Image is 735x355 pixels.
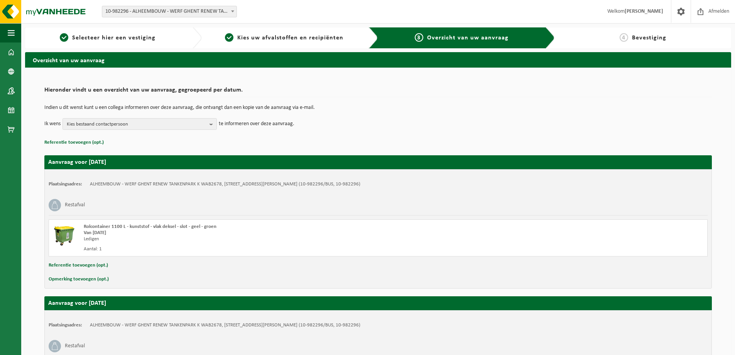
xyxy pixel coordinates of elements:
a: 2Kies uw afvalstoffen en recipiënten [206,33,363,42]
span: 1 [60,33,68,42]
a: 1Selecteer hier een vestiging [29,33,186,42]
span: Rolcontainer 1100 L - kunststof - vlak deksel - slot - geel - groen [84,224,216,229]
span: 3 [415,33,423,42]
div: Ledigen [84,236,409,242]
strong: Plaatsingsadres: [49,182,82,187]
strong: Aanvraag voor [DATE] [48,300,106,306]
span: Selecteer hier een vestiging [72,35,155,41]
h3: Restafval [65,340,85,352]
div: Aantal: 1 [84,246,409,252]
img: WB-1100-HPE-GN-51.png [53,224,76,247]
strong: Van [DATE] [84,230,106,235]
strong: Aanvraag voor [DATE] [48,159,106,165]
span: Overzicht van uw aanvraag [427,35,509,41]
span: 2 [225,33,233,42]
span: 4 [620,33,628,42]
span: Bevestiging [632,35,666,41]
p: te informeren over deze aanvraag. [219,118,294,130]
strong: Plaatsingsadres: [49,323,82,328]
span: Kies uw afvalstoffen en recipiënten [237,35,343,41]
button: Kies bestaand contactpersoon [63,118,217,130]
td: ALHEEMBOUW - WERF GHENT RENEW TANKENPARK K WAB2678, [STREET_ADDRESS][PERSON_NAME] (10-982296/BUS,... [90,322,360,328]
h2: Overzicht van uw aanvraag [25,52,731,67]
h2: Hieronder vindt u een overzicht van uw aanvraag, gegroepeerd per datum. [44,87,712,97]
td: ALHEEMBOUW - WERF GHENT RENEW TANKENPARK K WAB2678, [STREET_ADDRESS][PERSON_NAME] (10-982296/BUS,... [90,181,360,187]
button: Opmerking toevoegen (opt.) [49,274,109,284]
span: Kies bestaand contactpersoon [67,119,206,130]
button: Referentie toevoegen (opt.) [44,138,104,148]
button: Referentie toevoegen (opt.) [49,260,108,270]
span: 10-982296 - ALHEEMBOUW - WERF GHENT RENEW TANKENPARK K WAB2678 - DESTELDONK [102,6,237,17]
h3: Restafval [65,199,85,211]
p: Ik wens [44,118,61,130]
strong: [PERSON_NAME] [625,8,663,14]
p: Indien u dit wenst kunt u een collega informeren over deze aanvraag, die ontvangt dan een kopie v... [44,105,712,110]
